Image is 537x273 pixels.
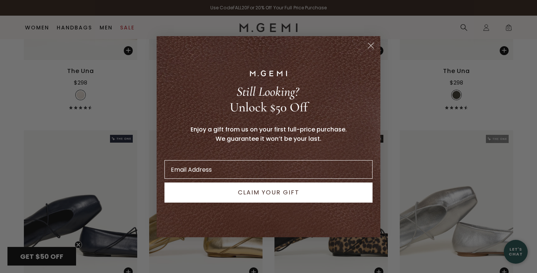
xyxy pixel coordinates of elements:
img: M.GEMI [250,70,287,76]
span: Still Looking? [236,84,299,99]
input: Email Address [164,160,373,179]
button: CLAIM YOUR GIFT [164,182,373,203]
span: Unlock $50 Off [230,99,308,115]
button: Close dialog [364,39,377,52]
span: Enjoy a gift from us on your first full-price purchase. We guarantee it won’t be your last. [191,125,347,143]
